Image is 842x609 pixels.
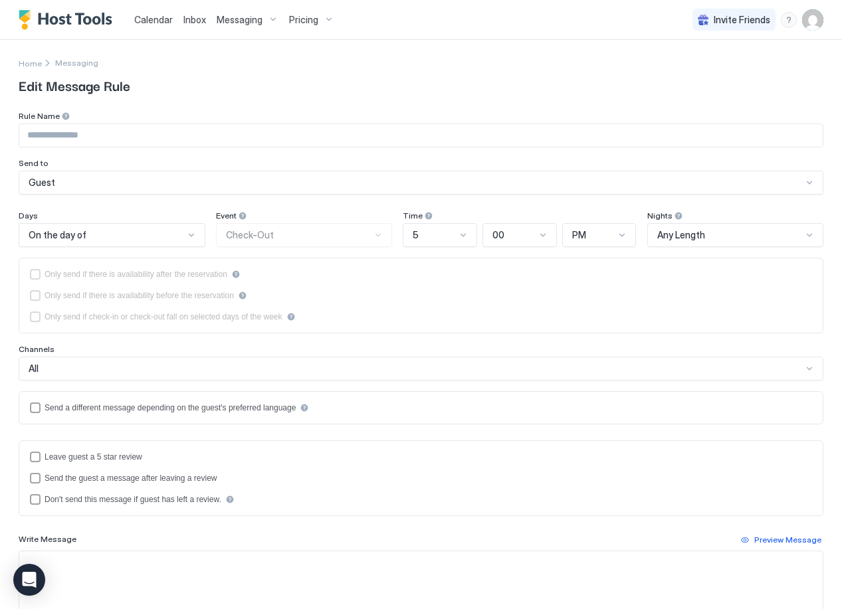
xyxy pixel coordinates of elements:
[45,474,217,483] div: Send the guest a message after leaving a review
[30,269,812,280] div: afterReservation
[55,58,98,68] span: Messaging
[19,211,38,220] span: Days
[30,473,812,483] div: sendMessageAfterLeavingReview
[30,452,812,462] div: reviewEnabled
[183,14,206,25] span: Inbox
[134,14,173,25] span: Calendar
[19,344,54,354] span: Channels
[572,229,586,241] span: PM
[657,229,705,241] span: Any Length
[19,58,42,68] span: Home
[19,75,823,95] span: Edit Message Rule
[183,13,206,27] a: Inbox
[55,58,98,68] div: Breadcrumb
[714,14,770,26] span: Invite Friends
[739,532,823,548] button: Preview Message
[30,494,812,505] div: disableMessageAfterReview
[45,452,142,462] div: Leave guest a 5 star review
[45,495,221,504] div: Don't send this message if guest has left a review.
[134,13,173,27] a: Calendar
[781,12,797,28] div: menu
[19,56,42,70] div: Breadcrumb
[217,14,263,26] span: Messaging
[30,311,812,322] div: isLimited
[30,402,812,413] div: languagesEnabled
[754,534,821,546] div: Preview Message
[45,270,227,279] div: Only send if there is availability after the reservation
[29,229,86,241] span: On the day of
[19,56,42,70] a: Home
[19,534,76,544] span: Write Message
[19,10,118,30] a: Host Tools Logo
[647,211,673,220] span: Nights
[29,177,55,189] span: Guest
[403,211,423,220] span: Time
[492,229,504,241] span: 00
[289,14,318,26] span: Pricing
[413,229,419,241] span: 5
[13,564,45,596] div: Open Intercom Messenger
[45,291,234,300] div: Only send if there is availability before the reservation
[19,111,60,121] span: Rule Name
[19,158,49,168] span: Send to
[216,211,237,220] span: Event
[30,290,812,301] div: beforeReservation
[45,403,296,412] div: Send a different message depending on the guest's preferred language
[45,312,282,321] div: Only send if check-in or check-out fall on selected days of the week
[802,9,823,31] div: User profile
[19,124,823,147] input: Input Field
[29,363,39,375] span: All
